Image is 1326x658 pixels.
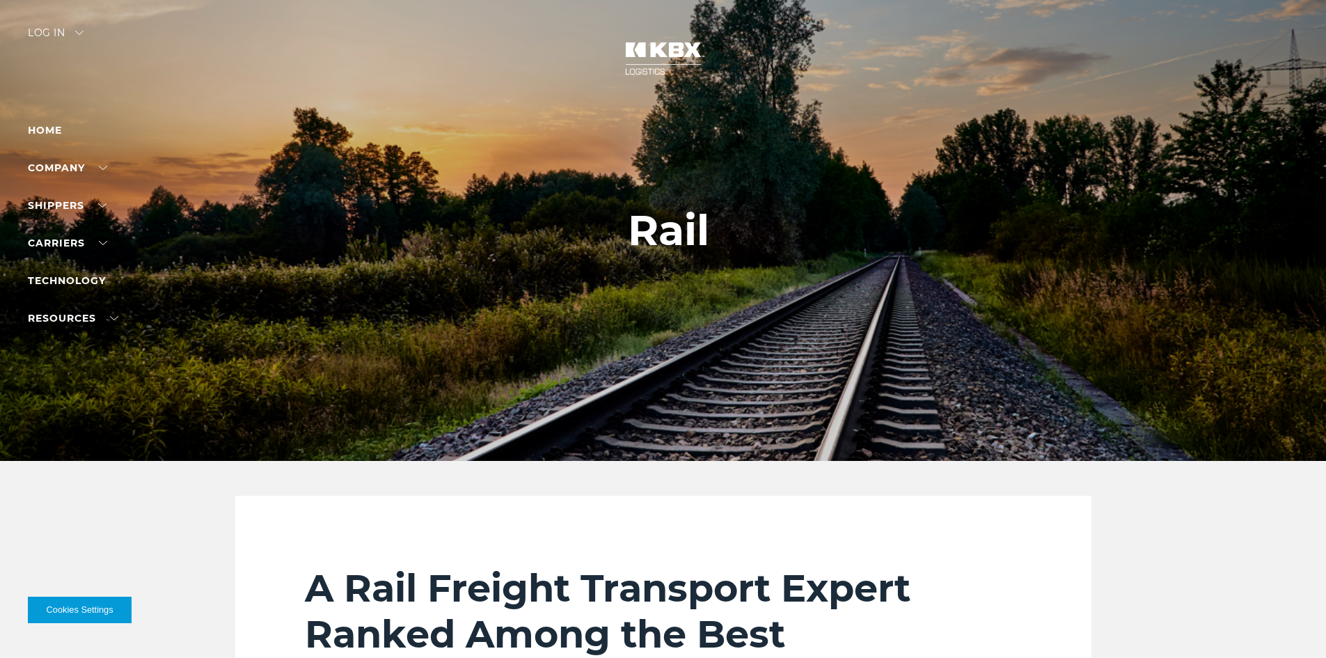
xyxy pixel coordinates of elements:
img: arrow [75,31,84,35]
h1: Rail [628,207,709,254]
a: SHIPPERS [28,199,106,212]
button: Cookies Settings [28,597,132,623]
a: Company [28,162,107,174]
h2: A Rail Freight Transport Expert Ranked Among the Best [305,565,1022,657]
a: RESOURCES [28,312,118,324]
a: Technology [28,274,106,287]
a: Home [28,124,62,136]
a: Carriers [28,237,107,249]
img: kbx logo [611,28,716,89]
div: Log in [28,28,84,48]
